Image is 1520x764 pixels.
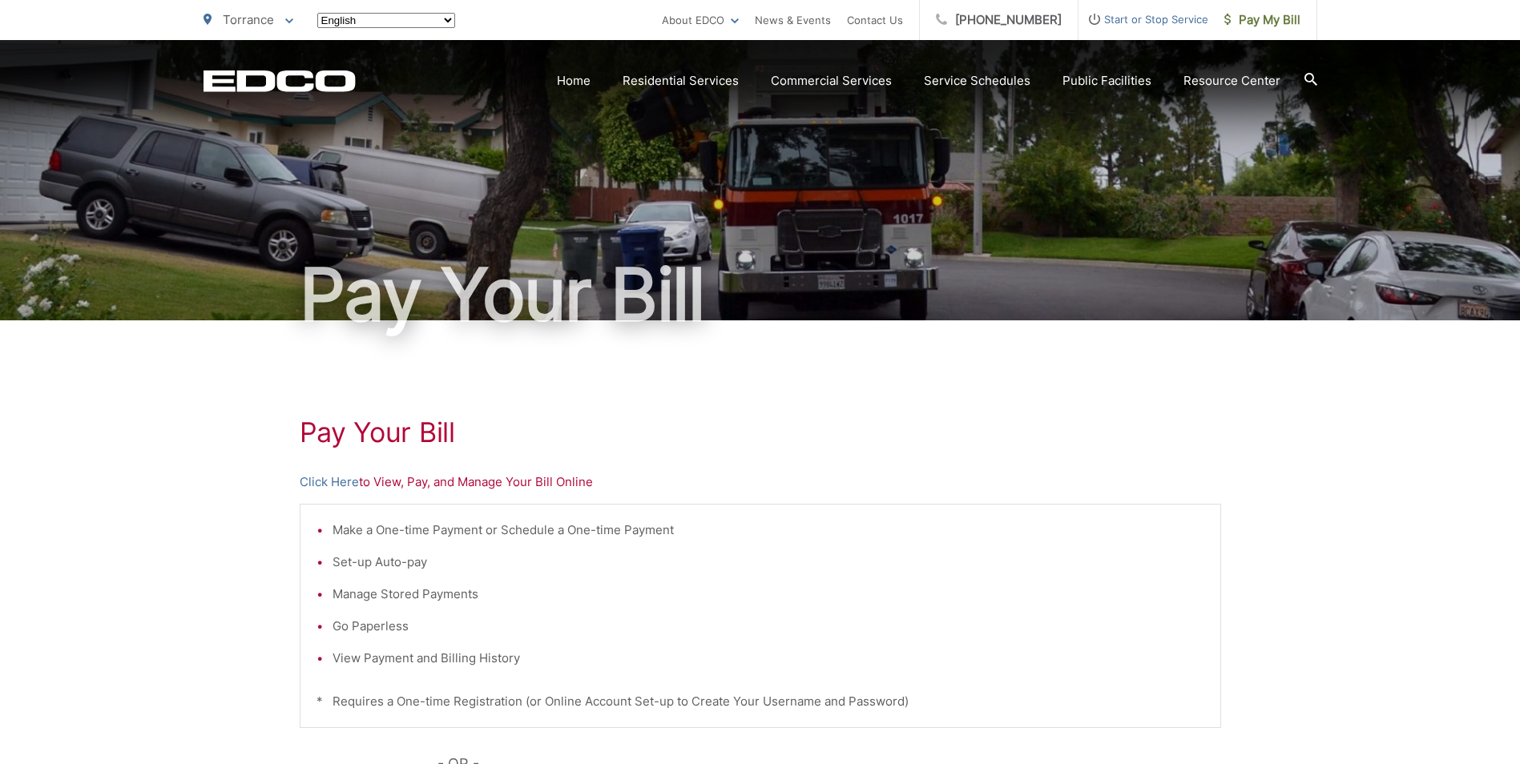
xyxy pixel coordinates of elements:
[771,71,892,90] a: Commercial Services
[333,617,1204,636] li: Go Paperless
[333,521,1204,540] li: Make a One-time Payment or Schedule a One-time Payment
[557,71,591,90] a: Home
[300,472,1221,492] p: to View, Pay, and Manage Your Bill Online
[204,70,356,92] a: EDCD logo. Return to the homepage.
[1224,10,1300,30] span: Pay My Bill
[755,10,831,30] a: News & Events
[300,416,1221,448] h1: Pay Your Bill
[333,553,1204,572] li: Set-up Auto-pay
[623,71,739,90] a: Residential Services
[1183,71,1280,90] a: Resource Center
[300,472,359,492] a: Click Here
[204,255,1317,335] h1: Pay Your Bill
[333,649,1204,668] li: View Payment and Billing History
[847,10,903,30] a: Contact Us
[333,585,1204,604] li: Manage Stored Payments
[662,10,739,30] a: About EDCO
[223,12,274,27] span: Torrance
[317,13,455,28] select: Select a language
[1062,71,1151,90] a: Public Facilities
[316,692,1204,711] p: * Requires a One-time Registration (or Online Account Set-up to Create Your Username and Password)
[924,71,1030,90] a: Service Schedules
